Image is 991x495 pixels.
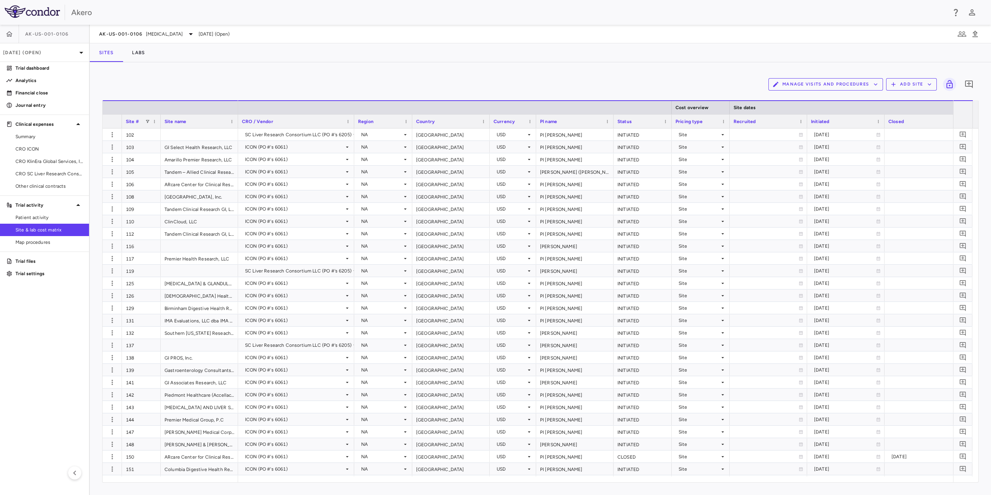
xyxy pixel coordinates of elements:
div: PI [PERSON_NAME] [536,178,614,190]
svg: Add comment [959,292,967,299]
div: GI Associates Research, LLC [161,376,238,388]
div: [GEOGRAPHIC_DATA] [412,203,490,215]
div: GI PROS, Inc. [161,351,238,363]
button: Add comment [962,78,976,91]
div: [DATE] [814,166,876,178]
span: Currency [494,119,515,124]
svg: Add comment [959,255,967,262]
button: Add comment [958,253,968,264]
div: [GEOGRAPHIC_DATA] [412,364,490,376]
svg: Add comment [959,218,967,225]
div: [GEOGRAPHIC_DATA] [412,128,490,140]
span: Initiated [811,119,829,124]
div: [DATE] [814,215,876,228]
div: ICON (PO #'s 6061) [245,153,344,166]
div: 104 [122,153,161,165]
div: INITIATED [614,401,672,413]
div: [DATE] [814,240,876,252]
div: 138 [122,351,161,363]
div: INITIATED [614,438,672,450]
button: Add comment [958,154,968,164]
div: [DATE] [814,141,876,153]
span: Closed [888,119,904,124]
div: 119 [122,265,161,277]
button: Add comment [958,265,968,276]
svg: Add comment [959,242,967,250]
div: [GEOGRAPHIC_DATA] [412,389,490,401]
div: [MEDICAL_DATA] & GLANDULAR DISEASE CLINIC, P.A [161,277,238,289]
div: [MEDICAL_DATA] AND LIVER SPECIALISTS OF TIDEWATER, PLLC [161,401,238,413]
div: NA [361,252,402,265]
div: NA [361,178,402,190]
div: 143 [122,401,161,413]
div: SC Liver Research Consortium LLC (PO #'s 6205) [245,265,351,277]
div: [GEOGRAPHIC_DATA] [412,228,490,240]
div: NA [361,141,402,153]
button: Add comment [958,352,968,363]
div: Piedmont Healthcare (Accellacare Limited) [161,389,238,401]
p: Trial settings [15,270,83,277]
div: [GEOGRAPHIC_DATA] [412,302,490,314]
div: INITIATED [614,128,672,140]
button: Add comment [958,166,968,177]
div: [DATE] [814,228,876,240]
div: 147 [122,426,161,438]
div: Akero [71,7,946,18]
div: 150 [122,450,161,462]
button: Add comment [958,129,968,140]
button: Add comment [958,426,968,437]
div: Site [679,128,720,141]
div: [DATE] [814,190,876,203]
div: INITIATED [614,190,672,202]
div: USD [497,166,526,178]
span: Patient activity [15,214,83,221]
span: Country [416,119,435,124]
div: USD [497,141,526,153]
div: Site [679,153,720,166]
div: Site [679,203,720,215]
svg: Add comment [964,80,974,89]
div: Premier Health Research, LLC [161,252,238,264]
span: Summary [15,133,83,140]
button: Add comment [958,402,968,412]
div: ICON (PO #'s 6061) [245,190,344,203]
div: NA [361,128,402,141]
svg: Add comment [959,267,967,274]
div: NA [361,228,402,240]
svg: Add comment [959,354,967,361]
div: ICON (PO #'s 6061) [245,252,344,265]
span: You do not have permission to lock or unlock grids [940,78,956,91]
div: INITIATED [614,178,672,190]
div: NA [361,215,402,228]
div: INITIATED [614,413,672,425]
div: PI [PERSON_NAME] [536,314,614,326]
img: logo-full-SnFGN8VE.png [5,5,60,18]
p: Trial activity [15,202,74,209]
div: PI [PERSON_NAME] [536,463,614,475]
p: Clinical expenses [15,121,74,128]
svg: Add comment [959,279,967,287]
div: PI [PERSON_NAME] [536,128,614,140]
div: PI [PERSON_NAME] [536,302,614,314]
div: INITIATED [614,166,672,178]
div: INITIATED [614,339,672,351]
p: Journal entry [15,102,83,109]
div: INITIATED [614,463,672,475]
div: INITIATED [614,302,672,314]
button: Add comment [958,142,968,152]
div: INITIATED [614,240,672,252]
button: Sites [90,43,123,62]
div: [GEOGRAPHIC_DATA] [412,475,490,487]
div: 151 [122,463,161,475]
div: USD [497,128,526,141]
div: PI [PERSON_NAME] [536,203,614,215]
div: [PERSON_NAME] ([PERSON_NAME] [536,166,614,178]
div: USD [497,215,526,228]
div: [GEOGRAPHIC_DATA] [412,240,490,252]
span: AK-US-001-0106 [25,31,69,37]
div: ICON (PO #'s 6061) [245,178,344,190]
div: [GEOGRAPHIC_DATA] [412,327,490,339]
div: 103 [122,141,161,153]
div: INITIATED [614,265,672,277]
svg: Add comment [959,391,967,398]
